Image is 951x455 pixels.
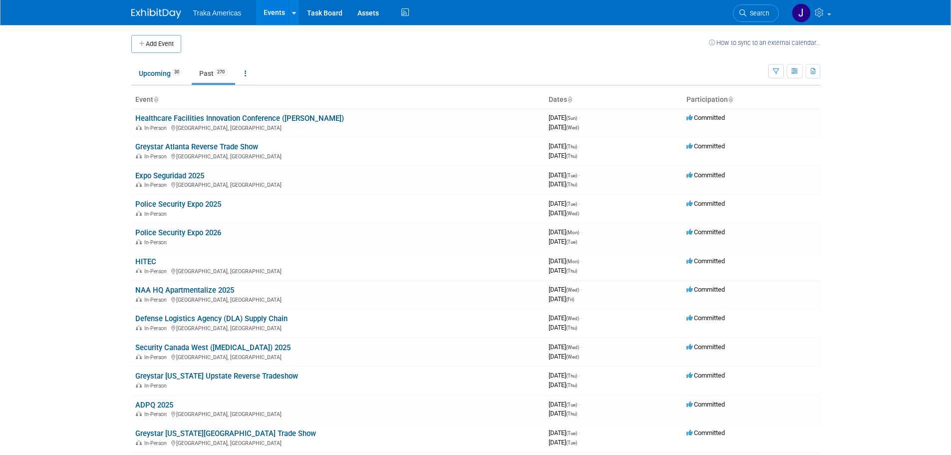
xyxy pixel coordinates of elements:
img: In-Person Event [136,211,142,216]
span: (Wed) [566,316,579,321]
span: (Thu) [566,411,577,417]
img: In-Person Event [136,440,142,445]
span: [DATE] [549,401,580,408]
span: [DATE] [549,343,582,351]
img: In-Person Event [136,125,142,130]
span: In-Person [144,383,170,389]
img: In-Person Event [136,268,142,273]
span: (Thu) [566,144,577,149]
div: [GEOGRAPHIC_DATA], [GEOGRAPHIC_DATA] [135,324,541,332]
span: [DATE] [549,353,579,360]
div: [GEOGRAPHIC_DATA], [GEOGRAPHIC_DATA] [135,439,541,447]
span: Committed [686,114,725,121]
span: (Wed) [566,345,579,350]
a: Police Security Expo 2025 [135,200,221,209]
span: (Tue) [566,201,577,207]
span: In-Person [144,182,170,188]
span: (Thu) [566,153,577,159]
span: - [581,228,582,236]
span: (Wed) [566,354,579,360]
span: Committed [686,429,725,437]
a: Healthcare Facilities Innovation Conference ([PERSON_NAME]) [135,114,344,123]
div: [GEOGRAPHIC_DATA], [GEOGRAPHIC_DATA] [135,353,541,361]
span: [DATE] [549,123,579,131]
span: [DATE] [549,372,580,379]
span: Committed [686,228,725,236]
a: Past270 [192,64,235,83]
img: In-Person Event [136,153,142,158]
span: (Thu) [566,373,577,379]
span: Committed [686,200,725,207]
span: In-Person [144,211,170,217]
span: [DATE] [549,228,582,236]
th: Dates [545,91,682,108]
span: - [579,372,580,379]
a: Greystar [US_STATE][GEOGRAPHIC_DATA] Trade Show [135,429,316,438]
span: - [581,343,582,351]
span: [DATE] [549,209,579,217]
span: - [579,142,580,150]
a: ADPQ 2025 [135,401,173,410]
span: (Tue) [566,239,577,245]
span: (Wed) [566,287,579,293]
img: Jamie Saenz [792,3,811,22]
span: (Thu) [566,383,577,388]
span: [DATE] [549,286,582,293]
span: In-Person [144,297,170,303]
a: Greystar [US_STATE] Upstate Reverse Tradeshow [135,372,298,381]
span: [DATE] [549,152,577,159]
span: [DATE] [549,439,577,446]
span: - [581,286,582,293]
span: (Tue) [566,431,577,436]
span: Committed [686,343,725,351]
img: In-Person Event [136,325,142,330]
a: Sort by Start Date [567,95,572,103]
div: [GEOGRAPHIC_DATA], [GEOGRAPHIC_DATA] [135,152,541,160]
span: - [579,429,580,437]
span: [DATE] [549,314,582,322]
a: NAA HQ Apartmentalize 2025 [135,286,234,295]
span: (Thu) [566,325,577,331]
a: Security Canada West ([MEDICAL_DATA]) 2025 [135,343,291,352]
span: In-Person [144,239,170,246]
img: In-Person Event [136,297,142,302]
img: In-Person Event [136,411,142,416]
span: Committed [686,286,725,293]
span: [DATE] [549,180,577,188]
img: ExhibitDay [131,8,181,18]
div: [GEOGRAPHIC_DATA], [GEOGRAPHIC_DATA] [135,123,541,131]
div: [GEOGRAPHIC_DATA], [GEOGRAPHIC_DATA] [135,295,541,303]
span: Committed [686,257,725,265]
span: - [579,401,580,408]
span: Committed [686,314,725,322]
div: [GEOGRAPHIC_DATA], [GEOGRAPHIC_DATA] [135,180,541,188]
span: 270 [214,68,228,76]
button: Add Event [131,35,181,53]
img: In-Person Event [136,239,142,244]
span: (Wed) [566,211,579,216]
span: 30 [171,68,182,76]
a: Search [733,4,779,22]
span: In-Person [144,153,170,160]
span: (Mon) [566,230,579,235]
span: (Thu) [566,182,577,187]
span: [DATE] [549,257,582,265]
span: (Tue) [566,402,577,408]
span: - [581,314,582,322]
div: [GEOGRAPHIC_DATA], [GEOGRAPHIC_DATA] [135,267,541,275]
a: Sort by Event Name [153,95,158,103]
span: [DATE] [549,381,577,389]
span: [DATE] [549,267,577,274]
span: In-Person [144,440,170,447]
a: Expo Seguridad 2025 [135,171,204,180]
span: (Thu) [566,268,577,274]
span: - [579,114,580,121]
th: Participation [682,91,820,108]
span: In-Person [144,125,170,131]
a: Upcoming30 [131,64,190,83]
span: (Wed) [566,125,579,130]
span: Committed [686,142,725,150]
span: [DATE] [549,171,580,179]
span: [DATE] [549,429,580,437]
span: [DATE] [549,324,577,331]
